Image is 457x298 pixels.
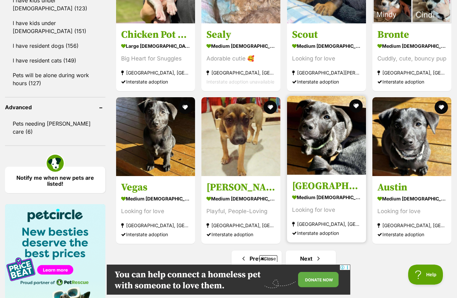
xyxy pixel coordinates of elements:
[206,181,275,194] h3: [PERSON_NAME]
[264,101,277,114] button: favourite
[115,251,452,267] nav: Pagination
[201,23,280,91] a: Sealy medium [DEMOGRAPHIC_DATA] Dog Adorable cutie 🥰 [GEOGRAPHIC_DATA], [GEOGRAPHIC_DATA] Interst...
[292,41,361,50] strong: medium [DEMOGRAPHIC_DATA] Dog
[5,16,105,38] a: I have kids under [DEMOGRAPHIC_DATA] (151)
[287,175,366,243] a: [GEOGRAPHIC_DATA] medium [DEMOGRAPHIC_DATA] Dog Looking for love [GEOGRAPHIC_DATA], [GEOGRAPHIC_D...
[178,101,192,114] button: favourite
[287,96,366,175] img: Sydney - Border Collie Dog
[206,41,275,50] strong: medium [DEMOGRAPHIC_DATA] Dog
[206,79,274,84] span: Interstate adoption unavailable
[5,117,105,139] a: Pets needing [PERSON_NAME] care (6)
[121,207,190,216] div: Looking for love
[377,54,446,63] div: Cuddly, cute, bouncy pup
[292,192,361,202] strong: medium [DEMOGRAPHIC_DATA] Dog
[292,28,361,41] h3: Scout
[372,176,451,244] a: Austin medium [DEMOGRAPHIC_DATA] Dog Looking for love [GEOGRAPHIC_DATA], [GEOGRAPHIC_DATA] Inters...
[116,23,195,91] a: Chicken Pot Pie large [DEMOGRAPHIC_DATA] Dog Big Heart for Snuggles [GEOGRAPHIC_DATA], [GEOGRAPHI...
[121,68,190,77] strong: [GEOGRAPHIC_DATA], [GEOGRAPHIC_DATA]
[206,54,275,63] div: Adorable cutie 🥰
[377,68,446,77] strong: [GEOGRAPHIC_DATA], [GEOGRAPHIC_DATA]
[292,219,361,229] strong: [GEOGRAPHIC_DATA], [GEOGRAPHIC_DATA]
[116,97,195,176] img: Vegas - Border Collie Dog
[121,77,190,86] div: Interstate adoption
[206,68,275,77] strong: [GEOGRAPHIC_DATA], [GEOGRAPHIC_DATA]
[286,251,336,267] a: Next page
[121,221,190,230] strong: [GEOGRAPHIC_DATA], [GEOGRAPHIC_DATA]
[372,97,451,176] img: Austin - Border Collie Dog
[121,181,190,194] h3: Vegas
[292,205,361,214] div: Looking for love
[121,194,190,203] strong: medium [DEMOGRAPHIC_DATA] Dog
[121,28,190,41] h3: Chicken Pot Pie
[116,176,195,244] a: Vegas medium [DEMOGRAPHIC_DATA] Dog Looking for love [GEOGRAPHIC_DATA], [GEOGRAPHIC_DATA] Interst...
[5,167,105,193] a: Notify me when new pets are listed!
[377,230,446,239] div: Interstate adoption
[372,23,451,91] a: Bronte medium [DEMOGRAPHIC_DATA] Dog Cuddly, cute, bouncy pup [GEOGRAPHIC_DATA], [GEOGRAPHIC_DATA...
[377,194,446,203] strong: medium [DEMOGRAPHIC_DATA] Dog
[377,207,446,216] div: Looking for love
[292,54,361,63] div: Looking for love
[107,265,350,295] iframe: Advertisement
[201,97,280,176] img: Thelma - Australian Kelpie x Staffordshire Bull Terrier Dog
[377,181,446,194] h3: Austin
[206,221,275,230] strong: [GEOGRAPHIC_DATA], [GEOGRAPHIC_DATA]
[292,77,361,86] div: Interstate adoption
[232,251,282,267] a: Previous page
[287,23,366,91] a: Scout medium [DEMOGRAPHIC_DATA] Dog Looking for love [GEOGRAPHIC_DATA][PERSON_NAME][GEOGRAPHIC_DA...
[121,41,190,50] strong: large [DEMOGRAPHIC_DATA] Dog
[121,230,190,239] div: Interstate adoption
[349,99,363,113] button: favourite
[377,77,446,86] div: Interstate adoption
[435,101,448,114] button: favourite
[377,28,446,41] h3: Bronte
[206,194,275,203] strong: medium [DEMOGRAPHIC_DATA] Dog
[292,229,361,238] div: Interstate adoption
[377,41,446,50] strong: medium [DEMOGRAPHIC_DATA] Dog
[206,207,275,216] div: Playful, People-Loving
[5,104,105,110] header: Advanced
[377,221,446,230] strong: [GEOGRAPHIC_DATA], [GEOGRAPHIC_DATA]
[5,39,105,53] a: I have resident dogs (156)
[201,176,280,244] a: [PERSON_NAME] medium [DEMOGRAPHIC_DATA] Dog Playful, People-Loving [GEOGRAPHIC_DATA], [GEOGRAPHIC...
[5,53,105,67] a: I have resident cats (149)
[292,68,361,77] strong: [GEOGRAPHIC_DATA][PERSON_NAME][GEOGRAPHIC_DATA]
[292,180,361,192] h3: [GEOGRAPHIC_DATA]
[206,28,275,41] h3: Sealy
[121,54,190,63] div: Big Heart for Snuggles
[206,230,275,239] div: Interstate adoption
[408,265,444,285] iframe: Help Scout Beacon - Open
[5,68,105,90] a: Pets will be alone during work hours (127)
[259,255,277,262] span: Close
